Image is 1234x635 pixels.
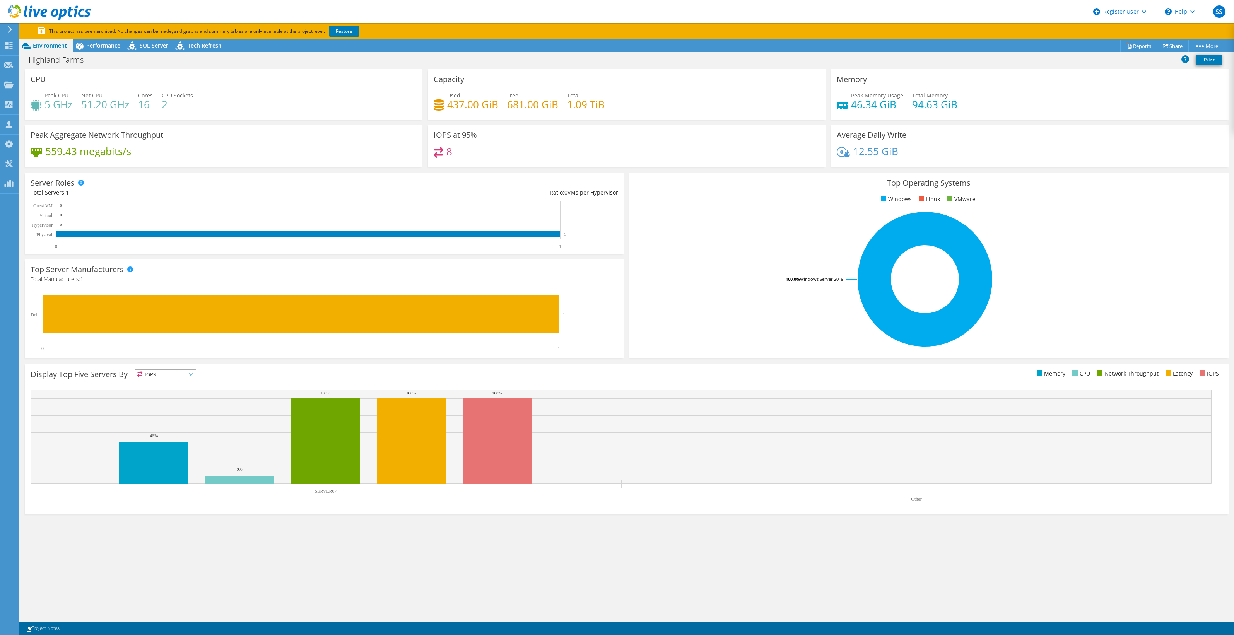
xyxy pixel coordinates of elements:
span: Environment [33,42,67,49]
h4: 12.55 GiB [853,147,898,155]
h3: Peak Aggregate Network Throughput [31,131,163,139]
text: 0 [60,223,62,227]
div: Ratio: VMs per Hypervisor [324,188,618,197]
li: Linux [917,195,940,203]
h4: 1.09 TiB [567,100,605,109]
text: Guest VM [33,203,53,208]
li: Windows [879,195,912,203]
text: SERVER07 [314,488,337,494]
text: 1 [559,244,561,249]
span: IOPS [135,370,196,379]
h4: Total Manufacturers: [31,275,618,283]
p: This project has been archived. No changes can be made, and graphs and summary tables are only av... [38,27,417,36]
h4: 8 [446,147,452,156]
h4: 681.00 GiB [507,100,558,109]
span: 0 [564,189,567,196]
h3: Capacity [434,75,464,84]
span: Cores [138,92,153,99]
h4: 559.43 megabits/s [45,147,131,155]
span: 1 [66,189,69,196]
h3: Top Operating Systems [635,179,1223,187]
text: 1 [563,312,565,317]
li: Memory [1035,369,1065,378]
svg: \n [1165,8,1172,15]
span: Total Memory [912,92,948,99]
div: Total Servers: [31,188,324,197]
span: Peak Memory Usage [851,92,903,99]
span: Peak CPU [44,92,68,99]
h4: 437.00 GiB [447,100,498,109]
h3: CPU [31,75,46,84]
a: Reports [1120,40,1157,52]
text: 100% [406,391,416,395]
h4: 94.63 GiB [912,100,957,109]
text: 0 [60,203,62,207]
text: 0 [41,346,44,351]
li: CPU [1070,369,1090,378]
text: 100% [492,391,502,395]
span: Performance [86,42,120,49]
span: SQL Server [140,42,168,49]
a: Restore [329,26,359,37]
a: Print [1196,55,1222,65]
span: Used [447,92,460,99]
text: Hypervisor [32,222,53,228]
text: 0 [55,244,57,249]
a: Project Notes [21,624,65,633]
h1: Highland Farms [25,56,96,64]
h4: 2 [162,100,193,109]
text: Virtual [39,213,53,218]
tspan: 100.0% [786,276,800,282]
li: Network Throughput [1095,369,1159,378]
li: Latency [1164,369,1193,378]
text: Physical [36,232,52,237]
span: Tech Refresh [188,42,222,49]
h4: 16 [138,100,153,109]
li: VMware [945,195,975,203]
tspan: Windows Server 2019 [800,276,843,282]
span: Net CPU [81,92,103,99]
a: Share [1157,40,1189,52]
h4: 5 GHz [44,100,72,109]
span: Total [567,92,580,99]
h3: Average Daily Write [837,131,906,139]
li: IOPS [1198,369,1219,378]
text: 1 [558,346,560,351]
h3: Top Server Manufacturers [31,265,124,274]
text: 100% [320,391,330,395]
h3: IOPS at 95% [434,131,477,139]
text: 9% [237,467,243,471]
h4: 51.20 GHz [81,100,129,109]
a: More [1188,40,1224,52]
span: CPU Sockets [162,92,193,99]
h3: Memory [837,75,867,84]
text: Other [911,497,921,502]
span: Free [507,92,518,99]
span: 1 [80,275,83,283]
text: 1 [564,232,566,236]
h4: 46.34 GiB [851,100,903,109]
h3: Server Roles [31,179,75,187]
text: 0 [60,213,62,217]
text: Dell [31,312,39,317]
span: SS [1213,5,1225,18]
text: 49% [150,433,158,438]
